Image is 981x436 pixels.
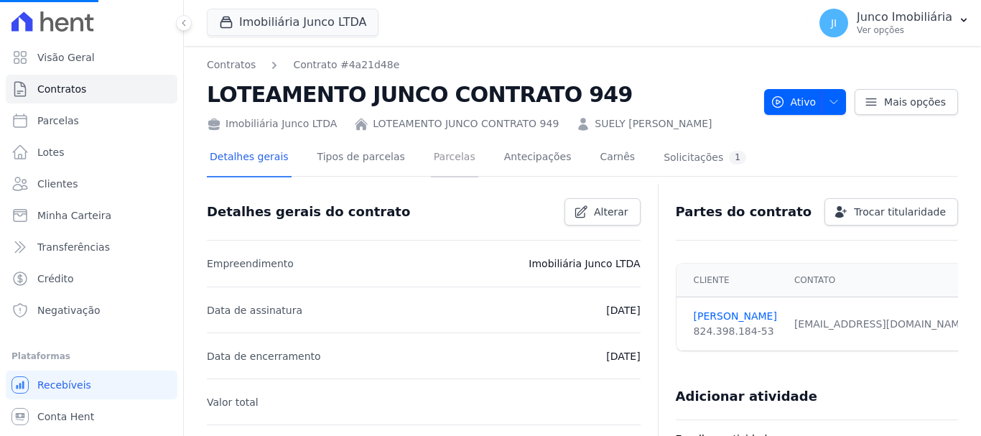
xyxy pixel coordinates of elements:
a: Parcelas [6,106,177,135]
span: Lotes [37,145,65,159]
a: Contratos [207,57,256,73]
span: JI [831,18,837,28]
a: Contrato #4a21d48e [293,57,399,73]
span: Parcelas [37,113,79,128]
span: Visão Geral [37,50,95,65]
a: Minha Carteira [6,201,177,230]
span: Contratos [37,82,86,96]
button: JI Junco Imobiliária Ver opções [808,3,981,43]
p: Imobiliária Junco LTDA [529,255,640,272]
span: Trocar titularidade [854,205,946,219]
span: Negativação [37,303,101,317]
h3: Partes do contrato [676,203,812,221]
p: [DATE] [606,302,640,319]
p: [DATE] [606,348,640,365]
button: Ativo [764,89,847,115]
a: Crédito [6,264,177,293]
span: Minha Carteira [37,208,111,223]
div: Imobiliária Junco LTDA [207,116,337,131]
a: SUELY [PERSON_NAME] [595,116,712,131]
a: Parcelas [431,139,478,177]
a: Mais opções [855,89,958,115]
a: Contratos [6,75,177,103]
span: Recebíveis [37,378,91,392]
a: Transferências [6,233,177,261]
a: Clientes [6,170,177,198]
a: Negativação [6,296,177,325]
span: Alterar [594,205,628,219]
nav: Breadcrumb [207,57,753,73]
p: Ver opções [857,24,952,36]
a: [PERSON_NAME] [694,309,777,324]
div: 1 [729,151,746,164]
p: Empreendimento [207,255,294,272]
h3: Detalhes gerais do contrato [207,203,410,221]
div: Plataformas [11,348,172,365]
p: Valor total [207,394,259,411]
div: 824.398.184-53 [694,324,777,339]
span: Mais opções [884,95,946,109]
a: Solicitações1 [661,139,749,177]
a: Lotes [6,138,177,167]
a: Tipos de parcelas [315,139,408,177]
a: Trocar titularidade [824,198,958,226]
a: Alterar [564,198,641,226]
div: Solicitações [664,151,746,164]
a: Conta Hent [6,402,177,431]
p: Junco Imobiliária [857,10,952,24]
span: Ativo [771,89,817,115]
th: Cliente [677,264,786,297]
a: LOTEAMENTO JUNCO CONTRATO 949 [373,116,559,131]
a: Antecipações [501,139,575,177]
a: Recebíveis [6,371,177,399]
h2: LOTEAMENTO JUNCO CONTRATO 949 [207,78,753,111]
a: Visão Geral [6,43,177,72]
button: Imobiliária Junco LTDA [207,9,378,36]
a: Detalhes gerais [207,139,292,177]
span: Clientes [37,177,78,191]
span: Conta Hent [37,409,94,424]
p: Data de assinatura [207,302,302,319]
span: Crédito [37,272,74,286]
th: Contato [786,264,979,297]
h3: Adicionar atividade [676,388,817,405]
a: Carnês [597,139,638,177]
div: [EMAIL_ADDRESS][DOMAIN_NAME] [794,317,970,332]
nav: Breadcrumb [207,57,399,73]
span: Transferências [37,240,110,254]
p: Data de encerramento [207,348,321,365]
